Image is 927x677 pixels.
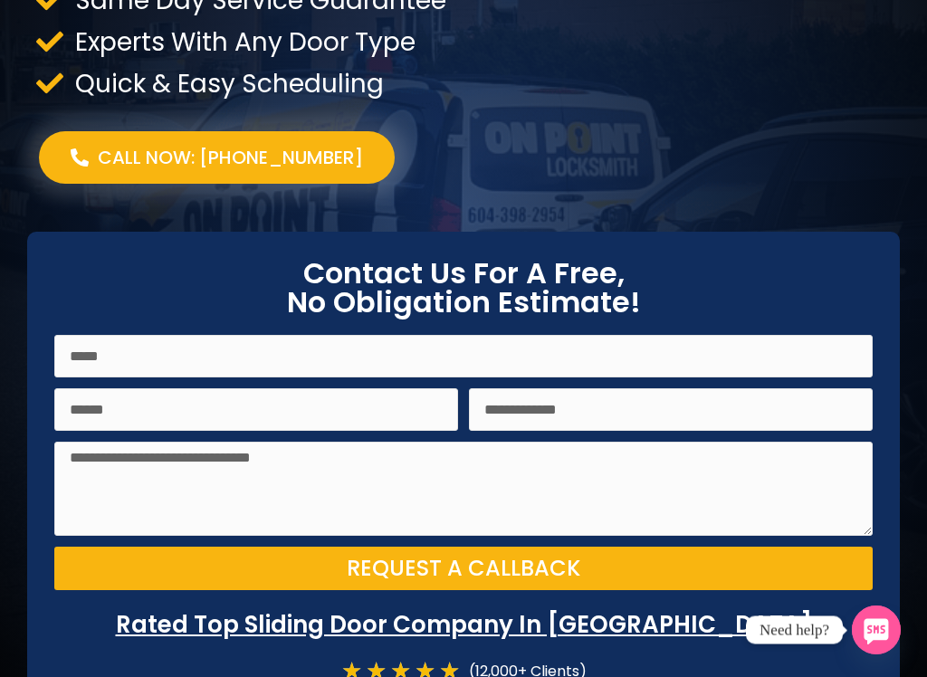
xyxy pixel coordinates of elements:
[347,558,580,579] span: Request a Callback
[54,335,873,601] form: On Point Locksmith
[98,145,363,170] span: Call Now: [PHONE_NUMBER]
[71,72,384,96] span: Quick & Easy Scheduling
[71,30,416,54] span: Experts With Any Door Type
[54,608,873,641] p: Rated Top Sliding Door Company In [GEOGRAPHIC_DATA]
[54,259,873,317] h2: Contact Us For A Free, No Obligation Estimate!
[852,605,901,654] a: SMS
[39,131,395,184] a: Call Now: [PHONE_NUMBER]
[54,547,873,590] button: Request a Callback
